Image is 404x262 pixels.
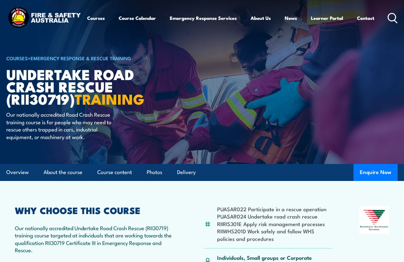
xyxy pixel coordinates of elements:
[74,88,145,109] strong: TRAINING
[6,68,162,105] h1: Undertake Road Crash Rescue (RII30719)
[177,164,196,181] a: Delivery
[217,205,332,213] li: PUASAR022 Participate in a rescue operation
[251,10,271,26] a: About Us
[285,10,297,26] a: News
[217,213,332,220] li: PUASAR024 Undertake road crash rescue
[357,10,374,26] a: Contact
[119,10,156,26] a: Course Calendar
[170,10,237,26] a: Emergency Response Services
[97,164,132,181] a: Course content
[87,10,105,26] a: Courses
[217,220,332,227] li: RIIRIS301E Apply risk management processes
[6,54,162,62] h6: >
[353,164,398,181] button: Enquire Now
[15,224,177,254] p: Our nationally accredited Undertake Road Crash Rescue (RII30719) training course targeted at indi...
[44,164,82,181] a: About the course
[31,55,131,61] a: Emergency Response & Rescue Training
[6,111,122,140] p: Our nationally accredited Road Crash Rescue training course is for people who may need to rescue ...
[359,206,389,234] img: Nationally Recognised Training logo.
[217,227,332,242] li: RIIWHS201D Work safely and follow WHS policies and procedures
[311,10,343,26] a: Learner Portal
[15,206,177,214] h2: WHY CHOOSE THIS COURSE
[147,164,162,181] a: Photos
[6,55,28,61] a: COURSES
[6,164,29,181] a: Overview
